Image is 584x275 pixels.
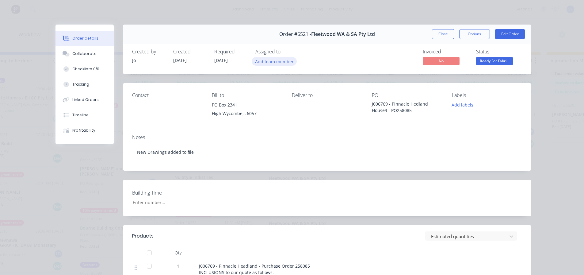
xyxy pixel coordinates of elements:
[55,107,114,123] button: Timeline
[452,92,522,98] div: Labels
[160,247,197,259] div: Qty
[55,61,114,77] button: Checklists 0/0
[476,49,522,55] div: Status
[423,49,469,55] div: Invoiced
[495,29,525,39] button: Edit Order
[459,29,490,39] button: Options
[255,57,297,65] button: Add team member
[448,101,477,109] button: Add labels
[177,263,179,269] span: 1
[132,232,154,240] div: Products
[214,57,228,63] span: [DATE]
[55,31,114,46] button: Order details
[72,97,99,103] div: Linked Orders
[423,57,460,65] span: No
[311,31,375,37] span: Fleetwood WA & SA Pty Ltd
[72,128,95,133] div: Profitability
[132,143,522,161] div: New Drawings added to file
[212,92,282,98] div: Bill to
[72,36,98,41] div: Order details
[212,101,282,120] div: PO Box 2341High Wycombe, , 6057
[132,57,166,64] div: Jo
[173,57,187,63] span: [DATE]
[132,92,202,98] div: Contact
[132,49,166,55] div: Created by
[212,101,282,109] div: PO Box 2341
[132,189,209,196] label: Building Time
[476,57,513,66] button: Ready For Fabri...
[476,57,513,65] span: Ready For Fabri...
[173,49,207,55] div: Created
[55,92,114,107] button: Linked Orders
[55,123,114,138] button: Profitability
[255,49,317,55] div: Assigned to
[72,112,89,118] div: Timeline
[372,92,442,98] div: PO
[72,51,97,56] div: Collaborate
[212,109,282,118] div: High Wycombe, , 6057
[55,77,114,92] button: Tracking
[55,46,114,61] button: Collaborate
[128,198,208,207] input: Enter number...
[372,101,442,114] div: J006769 - Pinnacle Hedland House3 - PO258085
[432,29,454,39] button: Close
[214,49,248,55] div: Required
[72,66,99,72] div: Checklists 0/0
[252,57,297,65] button: Add team member
[292,92,362,98] div: Deliver to
[132,134,522,140] div: Notes
[72,82,89,87] div: Tracking
[279,31,311,37] span: Order #6521 -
